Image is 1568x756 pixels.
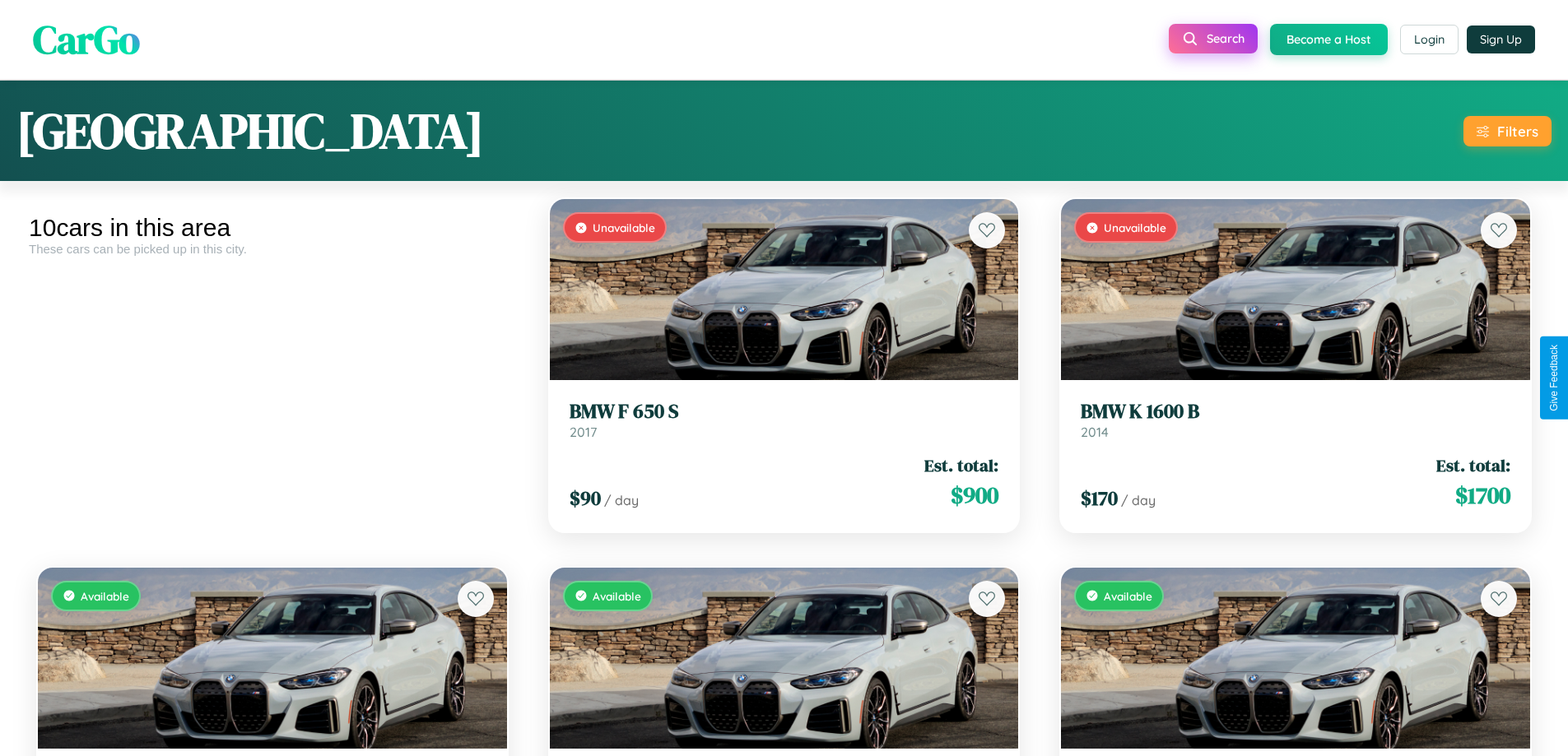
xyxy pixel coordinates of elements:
span: Available [81,589,129,603]
span: 2017 [570,424,597,440]
span: Unavailable [1104,220,1166,234]
button: Become a Host [1270,24,1388,55]
span: / day [1121,492,1156,508]
span: Available [1104,589,1152,603]
span: Unavailable [593,220,655,234]
span: $ 90 [570,485,601,512]
span: CarGo [33,12,140,67]
div: Give Feedback [1548,345,1560,411]
h1: [GEOGRAPHIC_DATA] [16,97,484,165]
button: Login [1400,25,1459,54]
button: Filters [1463,116,1552,146]
div: 10 cars in this area [29,214,516,242]
span: $ 1700 [1455,479,1510,512]
span: Est. total: [1436,453,1510,477]
div: Filters [1497,123,1538,140]
button: Search [1169,24,1258,53]
span: / day [604,492,639,508]
span: Est. total: [924,453,998,477]
span: $ 900 [951,479,998,512]
a: BMW F 650 S2017 [570,400,999,440]
button: Sign Up [1467,26,1535,53]
a: BMW K 1600 B2014 [1081,400,1510,440]
h3: BMW K 1600 B [1081,400,1510,424]
span: Available [593,589,641,603]
h3: BMW F 650 S [570,400,999,424]
div: These cars can be picked up in this city. [29,242,516,256]
span: Search [1207,31,1245,46]
span: 2014 [1081,424,1109,440]
span: $ 170 [1081,485,1118,512]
